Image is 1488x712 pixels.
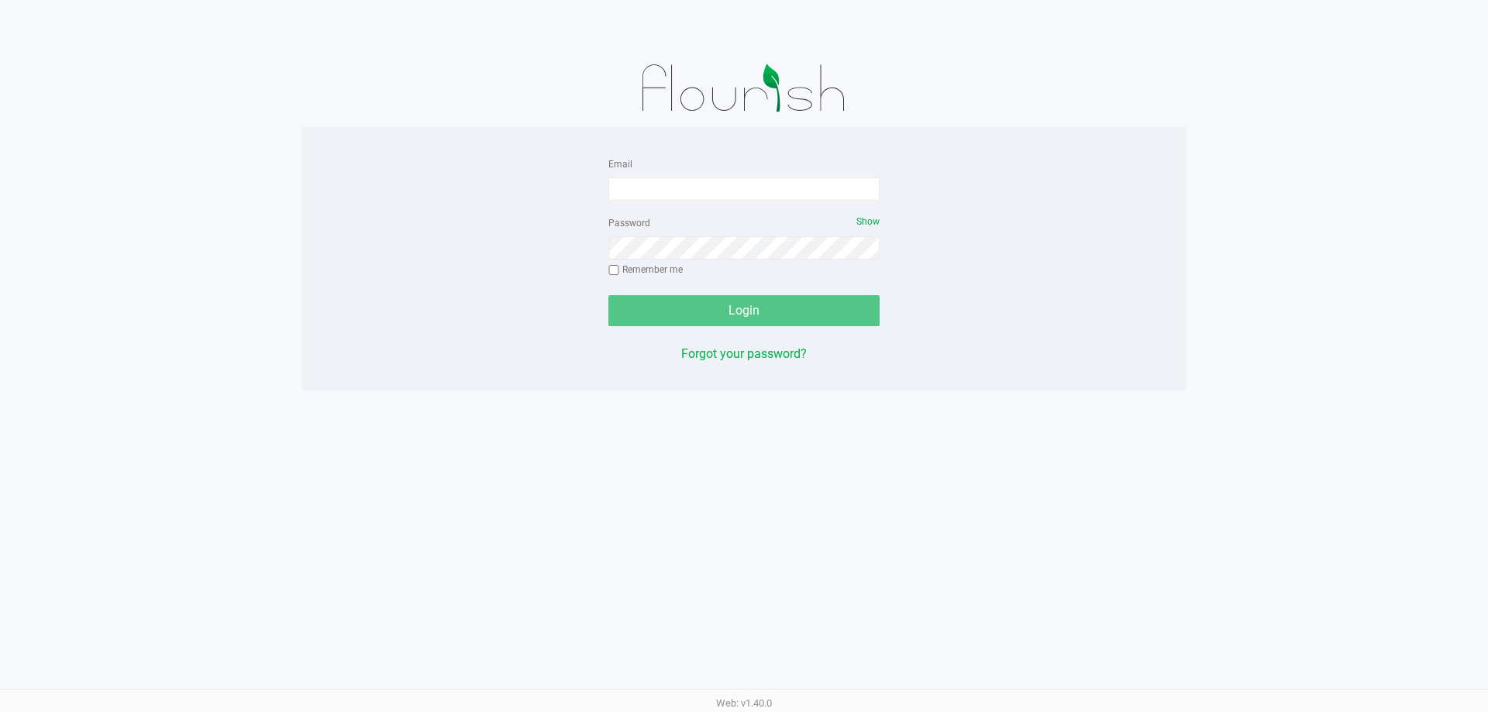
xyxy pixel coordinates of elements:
button: Forgot your password? [681,345,807,363]
span: Show [856,216,880,227]
label: Remember me [608,263,683,277]
input: Remember me [608,265,619,276]
label: Password [608,216,650,230]
label: Email [608,157,632,171]
span: Web: v1.40.0 [716,697,772,709]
